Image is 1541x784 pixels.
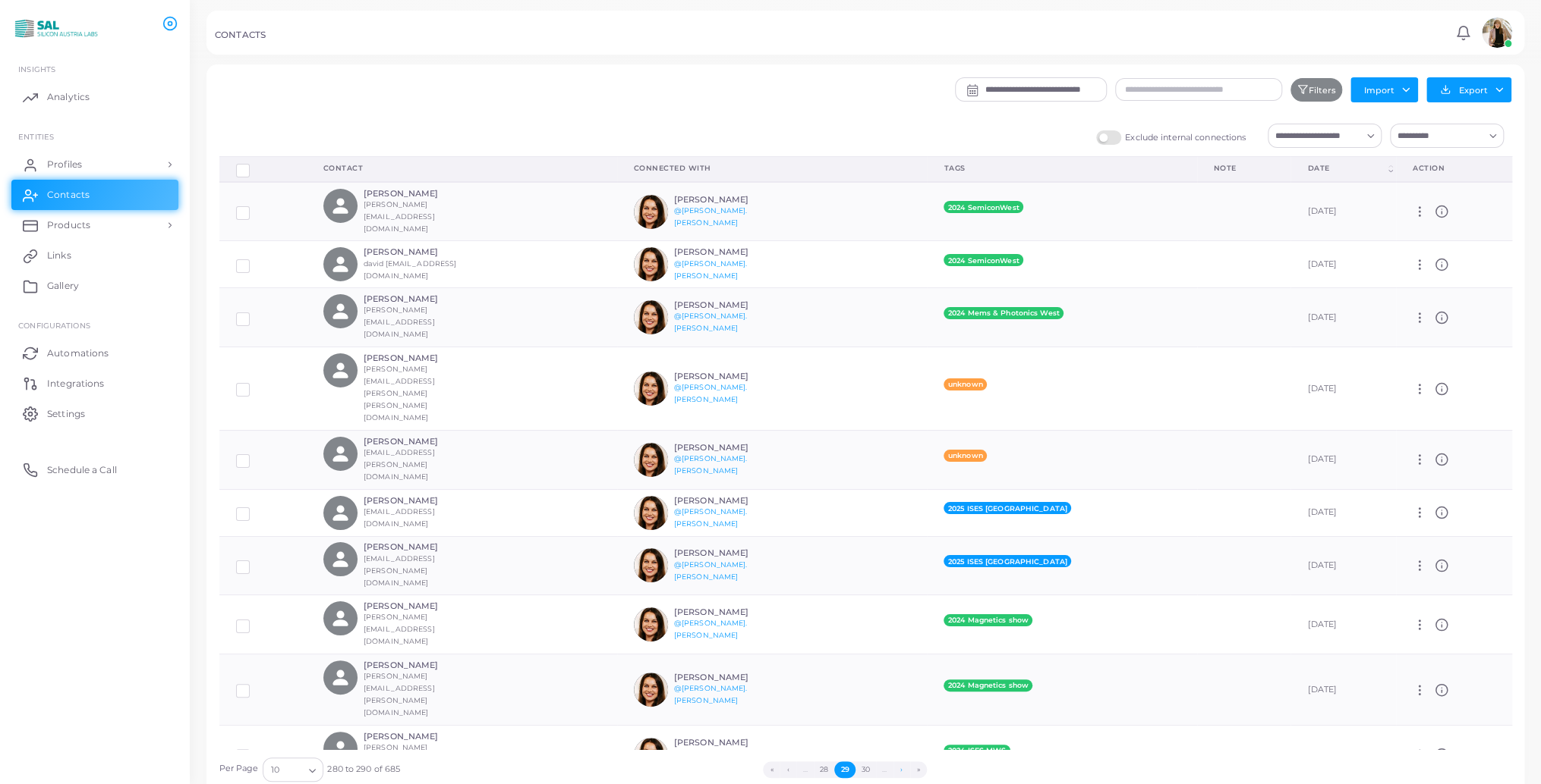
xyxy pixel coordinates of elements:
img: avatar [634,738,668,772]
small: [EMAIL_ADDRESS][DOMAIN_NAME] [364,507,435,528]
a: @[PERSON_NAME].[PERSON_NAME] [674,619,748,639]
div: Note [1214,163,1275,174]
div: [DATE] [1307,259,1379,271]
h6: [PERSON_NAME] [674,496,786,506]
div: Connected With [634,163,911,174]
svg: person fill [330,444,351,464]
small: [PERSON_NAME][EMAIL_ADDRESS][DOMAIN_NAME] [364,306,435,338]
h6: [PERSON_NAME] [674,548,786,558]
img: avatar [634,195,668,229]
a: avatar [1477,17,1516,48]
div: [DATE] [1307,506,1379,519]
div: [DATE] [1307,684,1379,696]
a: Contacts [11,180,178,210]
span: Configurations [18,321,90,330]
input: Search for option [1270,127,1361,144]
h6: [PERSON_NAME] [674,247,786,257]
img: avatar [634,372,668,406]
span: Settings [47,407,85,421]
span: 280 to 290 of 685 [327,764,400,776]
small: [PERSON_NAME][EMAIL_ADDRESS][PERSON_NAME][PERSON_NAME][DOMAIN_NAME] [364,365,435,422]
h6: [PERSON_NAME] [364,294,475,304]
h6: [PERSON_NAME] [674,372,786,381]
a: Integrations [11,368,178,398]
button: Go to next page [893,761,910,778]
small: [PERSON_NAME][EMAIL_ADDRESS][PERSON_NAME][DOMAIN_NAME] [364,672,435,717]
span: unknown [944,450,987,462]
a: @[PERSON_NAME].[PERSON_NAME] [674,560,748,581]
div: [DATE] [1307,205,1379,218]
div: [DATE] [1307,312,1379,324]
th: Row-selection [219,156,307,181]
button: Export [1426,77,1511,102]
small: [PERSON_NAME][EMAIL_ADDRESS][DOMAIN_NAME] [364,613,435,645]
h6: [PERSON_NAME] [674,300,786,310]
a: Gallery [11,271,178,301]
span: Products [47,218,90,232]
span: 2024 ISES MWS [944,745,1010,757]
label: Per Page [219,763,259,775]
h6: [PERSON_NAME] [364,189,475,199]
svg: person fill [330,739,351,759]
span: Automations [47,347,109,360]
a: Schedule a Call [11,454,178,485]
a: Products [11,210,178,240]
button: Go to first page [763,761,780,778]
span: 10 [271,762,279,778]
img: avatar [634,607,668,641]
span: 2024 SemiconWest [944,201,1023,213]
svg: person fill [330,196,351,216]
img: avatar [634,443,668,477]
h6: [PERSON_NAME] [364,247,475,257]
span: 2024 Magnetics show [944,614,1032,626]
h6: [PERSON_NAME] [364,732,475,742]
h6: [PERSON_NAME] [674,673,786,682]
svg: person fill [330,667,351,688]
a: Automations [11,337,178,368]
small: [PERSON_NAME][EMAIL_ADDRESS][DOMAIN_NAME] [364,743,435,776]
span: Profiles [47,158,82,171]
h6: [PERSON_NAME] [364,660,475,670]
a: Links [11,240,178,271]
img: avatar [1482,17,1512,48]
button: Go to previous page [780,761,796,778]
h6: [PERSON_NAME] [674,738,786,748]
a: Analytics [11,82,178,112]
div: Search for option [263,757,323,782]
img: avatar [634,548,668,582]
span: Contacts [47,188,90,202]
img: avatar [634,673,668,707]
a: @[PERSON_NAME].[PERSON_NAME] [674,507,748,528]
a: @[PERSON_NAME].[PERSON_NAME] [674,312,748,332]
button: Go to page 30 [856,761,876,778]
small: [EMAIL_ADDRESS][PERSON_NAME][DOMAIN_NAME] [364,554,435,587]
a: Settings [11,398,178,428]
div: Tags [944,163,1180,174]
span: INSIGHTS [18,64,55,74]
span: Integrations [47,377,104,390]
span: 2024 Mems & Photonics West [944,307,1064,319]
input: Search for option [1392,127,1483,144]
span: Links [47,249,71,262]
a: @[PERSON_NAME].[PERSON_NAME] [674,684,748,704]
div: Search for option [1390,124,1504,148]
ul: Pagination [400,761,1289,778]
button: Go to page 28 [814,761,834,778]
span: 2024 SemiconWest [944,254,1023,266]
div: action [1413,163,1495,174]
span: ENTITIES [18,132,54,141]
a: @[PERSON_NAME].[PERSON_NAME] [674,454,748,475]
svg: person fill [330,360,351,381]
span: 2024 Magnetics show [944,679,1032,691]
small: david [EMAIL_ADDRESS][DOMAIN_NAME] [364,259,456,280]
h6: [PERSON_NAME] [364,353,475,363]
button: Go to page 29 [834,761,855,778]
div: Contact [323,163,600,174]
a: @[PERSON_NAME].[PERSON_NAME] [674,383,748,403]
svg: person fill [330,503,351,523]
span: 2025 ISES [GEOGRAPHIC_DATA] [944,502,1071,514]
a: @[PERSON_NAME].[PERSON_NAME] [674,259,748,280]
img: logo [14,14,98,42]
span: Analytics [47,90,90,104]
img: avatar [634,247,668,281]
